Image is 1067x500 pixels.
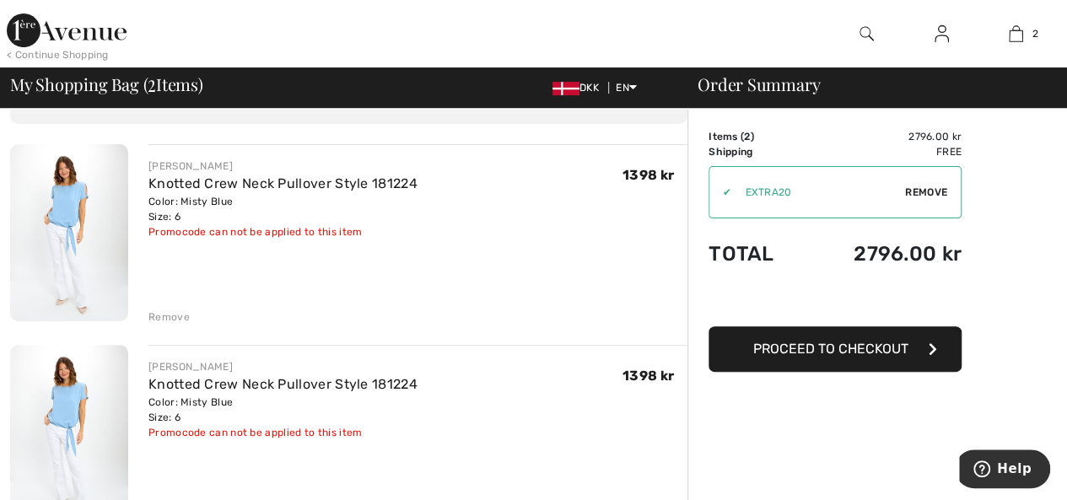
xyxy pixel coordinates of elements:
iframe: Opens a widget where you can find more information [959,449,1050,492]
a: Knotted Crew Neck Pullover Style 181224 [148,376,418,392]
span: 2 [1032,26,1037,41]
span: DKK [552,82,606,94]
span: Remove [905,185,947,200]
img: search the website [860,24,874,44]
span: 2 [744,131,750,142]
span: My Shopping Bag ( Items) [10,76,203,93]
div: Remove [148,309,190,325]
span: Proceed to Checkout [753,341,908,357]
td: Free [804,144,962,159]
div: ✔ [709,185,731,200]
div: Order Summary [677,76,1057,93]
div: < Continue Shopping [7,47,109,62]
div: Color: Misty Blue Size: 6 [148,194,418,224]
span: 1398 kr [622,167,674,183]
img: My Bag [1009,24,1023,44]
a: Knotted Crew Neck Pullover Style 181224 [148,175,418,191]
td: Items ( ) [709,129,804,144]
div: Color: Misty Blue Size: 6 [148,395,418,425]
button: Proceed to Checkout [709,326,962,372]
a: 2 [979,24,1053,44]
td: Shipping [709,144,804,159]
td: 2796.00 kr [804,225,962,282]
span: EN [616,82,637,94]
img: Knotted Crew Neck Pullover Style 181224 [10,144,128,321]
a: Sign In [921,24,962,45]
td: 2796.00 kr [804,129,962,144]
iframe: PayPal [709,282,962,320]
span: 1398 kr [622,368,674,384]
img: Danish krone [552,82,579,95]
img: 1ère Avenue [7,13,127,47]
img: My Info [935,24,949,44]
div: Promocode can not be applied to this item [148,224,418,239]
div: [PERSON_NAME] [148,359,418,374]
td: Total [709,225,804,282]
div: Promocode can not be applied to this item [148,425,418,440]
div: [PERSON_NAME] [148,159,418,174]
input: Promo code [731,167,905,218]
span: 2 [148,72,156,94]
